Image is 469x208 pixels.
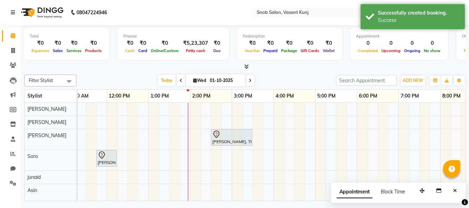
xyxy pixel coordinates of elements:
a: 2:00 PM [190,91,212,101]
span: Wallet [321,48,336,53]
b: 08047224946 [76,3,107,22]
a: 12:00 PM [107,91,132,101]
span: No show [422,48,442,53]
div: ₹0 [299,39,321,47]
span: Ongoing [402,48,422,53]
span: Completed [356,48,380,53]
div: 0 [380,39,402,47]
a: 3:00 PM [232,91,254,101]
img: logo [18,3,65,22]
div: Successfully created booking. [378,9,460,17]
div: ₹0 [321,39,336,47]
div: ₹0 [137,39,149,47]
div: ₹0 [51,39,65,47]
span: Card [137,48,149,53]
span: Upcoming [380,48,402,53]
a: 4:00 PM [274,91,296,101]
div: ₹0 [279,39,299,47]
div: ₹0 [123,39,137,47]
a: 7:00 PM [399,91,421,101]
div: Redemption [243,33,336,39]
span: Wed [191,78,208,83]
div: ₹0 [149,39,180,47]
div: ₹0 [211,39,223,47]
span: Due [212,48,222,53]
span: Package [279,48,299,53]
input: 2025-10-01 [208,75,242,86]
div: ₹5,23,307 [180,39,211,47]
button: Close [450,185,460,196]
div: [PERSON_NAME], TK02, 02:30 PM-03:30 PM, Wax & Threading Hands And Legs [DEMOGRAPHIC_DATA] [212,130,252,145]
span: Stylist [27,93,42,99]
span: junaid [27,174,41,180]
div: Appointment [356,33,442,39]
div: ₹0 [30,39,51,47]
div: Success [378,17,460,24]
a: 6:00 PM [357,91,379,101]
input: Search Appointment [336,75,397,86]
a: 5:00 PM [315,91,337,101]
div: ₹0 [65,39,83,47]
span: Block Time [381,189,405,195]
span: Voucher [243,48,262,53]
span: Today [158,75,175,86]
span: Sales [51,48,65,53]
span: Products [83,48,104,53]
div: ₹0 [243,39,262,47]
div: ₹0 [262,39,279,47]
span: ADD NEW [403,78,423,83]
button: ADD NEW [401,76,425,85]
span: Services [65,48,83,53]
span: [PERSON_NAME] [27,119,66,125]
div: Total [30,33,104,39]
span: Cash [123,48,137,53]
span: Asin [27,187,37,193]
div: Finance [123,33,223,39]
div: [PERSON_NAME] Sir, TK01, 11:45 AM-12:15 PM, Hair Cut [DEMOGRAPHIC_DATA] [97,151,116,166]
span: [PERSON_NAME] [27,106,66,112]
span: Online/Custom [149,48,180,53]
div: ₹0 [83,39,104,47]
span: Petty cash [184,48,207,53]
div: 0 [402,39,422,47]
span: Gift Cards [299,48,321,53]
a: 8:00 PM [441,91,462,101]
div: 0 [422,39,442,47]
span: Prepaid [262,48,279,53]
a: 11:00 AM [65,91,90,101]
div: 0 [356,39,380,47]
span: Appointment [337,186,372,198]
span: Expenses [30,48,51,53]
span: Soro [27,153,38,159]
span: Filter Stylist [29,77,53,83]
a: 1:00 PM [149,91,171,101]
span: [PERSON_NAME] [27,132,66,139]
